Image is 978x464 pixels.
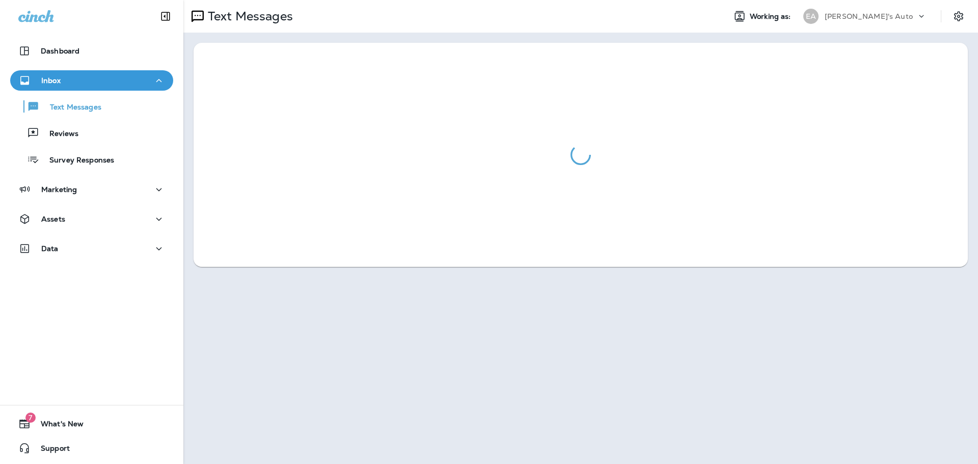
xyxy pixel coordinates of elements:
[39,129,78,139] p: Reviews
[25,413,36,423] span: 7
[151,6,180,26] button: Collapse Sidebar
[204,9,293,24] p: Text Messages
[41,215,65,223] p: Assets
[10,149,173,170] button: Survey Responses
[10,41,173,61] button: Dashboard
[31,420,84,432] span: What's New
[40,103,101,113] p: Text Messages
[39,156,114,166] p: Survey Responses
[10,179,173,200] button: Marketing
[10,414,173,434] button: 7What's New
[41,76,61,85] p: Inbox
[10,96,173,117] button: Text Messages
[803,9,819,24] div: EA
[750,12,793,21] span: Working as:
[825,12,913,20] p: [PERSON_NAME]'s Auto
[949,7,968,25] button: Settings
[41,244,59,253] p: Data
[10,70,173,91] button: Inbox
[41,185,77,194] p: Marketing
[10,438,173,458] button: Support
[41,47,79,55] p: Dashboard
[10,238,173,259] button: Data
[10,122,173,144] button: Reviews
[31,444,70,456] span: Support
[10,209,173,229] button: Assets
